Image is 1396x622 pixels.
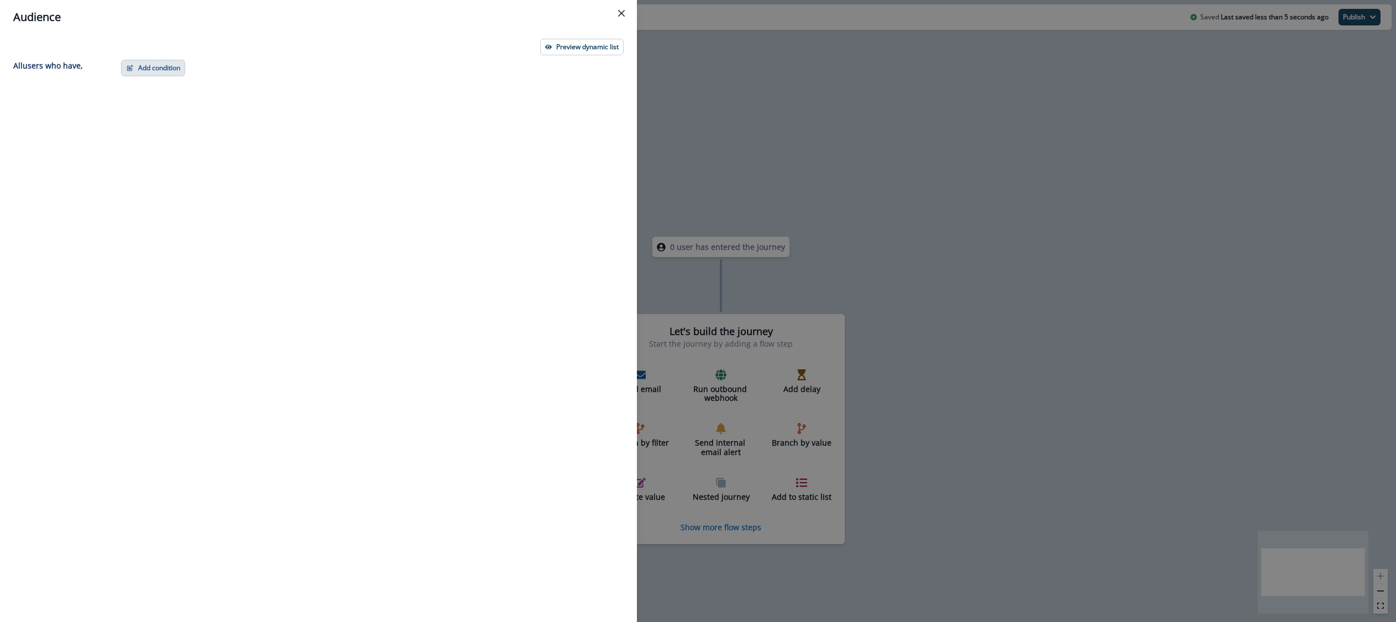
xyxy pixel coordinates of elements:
[613,4,630,22] button: Close
[13,60,83,71] p: All user s who have,
[540,39,624,55] button: Preview dynamic list
[556,43,619,51] p: Preview dynamic list
[13,9,624,25] div: Audience
[121,60,185,76] button: Add condition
